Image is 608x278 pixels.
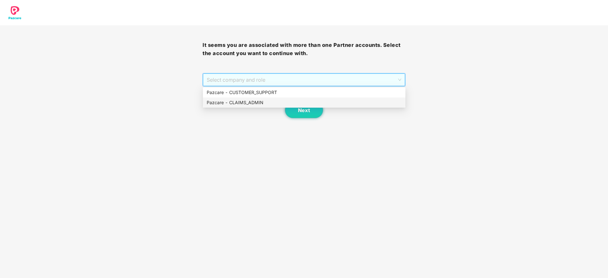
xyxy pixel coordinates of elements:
span: Next [298,107,310,113]
h3: It seems you are associated with more than one Partner accounts. Select the account you want to c... [203,41,405,57]
div: Pazcare - CLAIMS_ADMIN [203,98,405,108]
div: Pazcare - CUSTOMER_SUPPORT [203,87,405,98]
div: Pazcare - CUSTOMER_SUPPORT [207,89,402,96]
div: Pazcare - CLAIMS_ADMIN [207,99,402,106]
span: Select company and role [207,74,401,86]
button: Next [285,102,323,118]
